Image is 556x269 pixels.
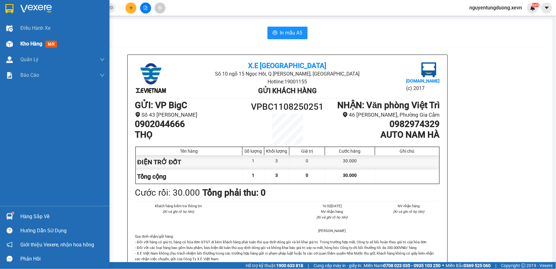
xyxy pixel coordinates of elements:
[143,6,148,10] span: file-add
[5,4,13,13] img: logo-vxr
[242,155,264,169] div: 1
[20,241,94,249] span: Giới thiệu Vexere, nhận hoa hồng
[135,119,249,129] h1: 0902044666
[465,4,527,12] span: nguyentungduong.xevn
[100,73,105,78] span: down
[7,256,13,262] span: message
[203,187,266,198] b: Tổng phải thu: 0
[258,87,317,95] b: Gửi khách hàng
[248,62,326,70] b: X.E [GEOGRAPHIC_DATA]
[421,62,436,77] img: logo.jpg
[20,226,105,235] div: Hướng dẫn sử dụng
[364,262,441,269] span: Miền Nam
[496,262,497,269] span: |
[20,41,42,47] span: Kho hàng
[135,186,200,200] div: Cước rồi : 30.000
[137,149,241,154] div: Tên hàng
[446,262,491,269] span: Miền Bắc
[266,149,288,154] div: Khối lượng
[343,173,357,178] span: 30.000
[249,100,326,114] h1: VPBC1108250251
[163,209,194,214] i: (Kí và ghi rõ họ tên)
[406,84,440,92] li: (c) 2017
[137,173,166,180] span: Tổng cộng
[140,3,151,13] button: file-add
[129,6,133,10] span: plus
[135,100,187,110] b: GỬI : VP BigC
[393,209,425,214] i: (Kí và ghi rõ họ tên)
[276,173,278,178] span: 3
[314,262,362,269] span: Cung cấp máy in - giấy in:
[135,129,249,140] h1: THỌ
[136,155,243,169] div: ĐIỆN TRỞ ĐỐT
[100,57,105,62] span: down
[442,264,444,267] span: ⚪️
[338,100,440,110] b: NHẬN : Văn phòng Việt Trì
[6,213,13,220] img: warehouse-icon
[343,112,348,117] span: environment
[276,263,303,268] strong: 1900 633 818
[264,155,289,169] div: 3
[325,111,440,119] li: 46 [PERSON_NAME], Phường Gia Cẩm
[12,212,14,214] sup: 1
[530,5,536,11] img: icon-new-feature
[110,6,113,9] span: close-circle
[378,203,440,209] li: NV nhận hàng
[301,203,363,209] li: 16:52[DATE]
[541,3,552,13] button: caret-down
[464,263,491,268] strong: 0369 525 060
[158,6,162,10] span: aim
[377,149,438,154] div: Ghi chú
[20,24,51,32] span: Điều hành xe
[325,119,440,129] h1: 0982974329
[301,228,363,234] li: [PERSON_NAME]
[135,112,140,117] span: environment
[325,155,375,169] div: 30.000
[186,70,389,78] li: Số 10 ngõ 15 Ngọc Hồi, Q.[PERSON_NAME], [GEOGRAPHIC_DATA]
[6,25,13,32] img: warehouse-icon
[20,254,105,264] div: Phản hồi
[135,62,166,94] img: logo.jpg
[20,71,39,79] span: Báo cáo
[521,263,526,268] span: copyright
[6,72,13,79] img: solution-icon
[135,111,249,119] li: Số 43 [PERSON_NAME]
[20,212,105,221] div: Hàng sắp về
[306,173,309,178] span: 0
[155,3,166,13] button: aim
[406,78,440,83] b: [DOMAIN_NAME]
[7,228,13,234] span: question-circle
[384,263,441,268] strong: 0708 023 035 - 0935 103 250
[246,262,303,269] span: Hỗ trợ kỹ thuật:
[289,155,325,169] div: 0
[110,5,113,11] span: close-circle
[291,149,323,154] div: Giá trị
[186,78,389,86] li: Hotline: 19001155
[327,149,373,154] div: Cước hàng
[252,173,255,178] span: 1
[544,5,550,11] span: caret-down
[301,209,363,214] li: NV nhận hàng
[316,215,348,219] i: (Kí và ghi rõ họ tên)
[273,30,278,36] span: printer
[280,29,303,37] span: In mẫu A5
[268,27,308,39] button: printerIn mẫu A5
[6,41,13,47] img: warehouse-icon
[20,55,38,63] span: Quản Lý
[308,262,309,269] span: |
[325,129,440,140] h1: AUTO NAM HÀ
[7,242,13,248] span: notification
[148,203,210,209] li: Khách hàng kiểm tra thông tin
[532,3,539,7] sup: NaN
[244,149,263,154] div: Số lượng
[6,56,13,63] img: warehouse-icon
[45,41,57,48] span: mới
[125,3,136,13] button: plus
